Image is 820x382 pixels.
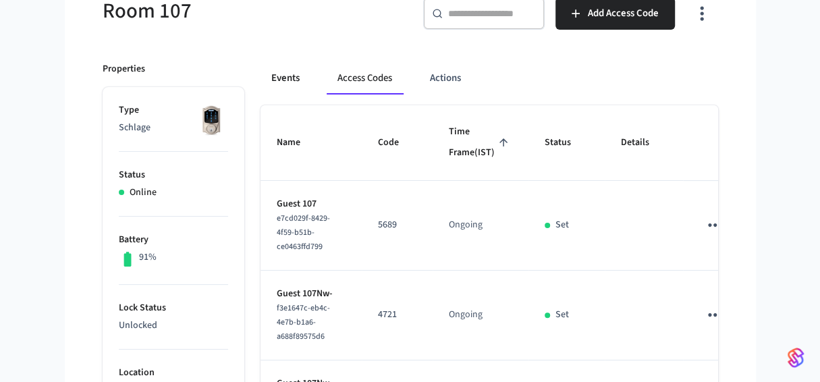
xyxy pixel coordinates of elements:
span: Status [545,132,589,153]
p: Location [119,366,228,380]
p: Unlocked [119,319,228,333]
p: Set [555,218,569,232]
p: Schlage [119,121,228,135]
span: e7cd029f-8429-4f59-b51b-ce0463ffd799 [277,213,330,252]
button: Actions [419,62,472,94]
td: Ongoing [433,181,528,271]
p: Online [130,186,157,200]
img: Schlage Sense Smart Deadbolt with Camelot Trim, Front [194,103,228,137]
img: SeamLogoGradient.69752ec5.svg [788,347,804,369]
p: Status [119,168,228,182]
p: Guest 107Nw- [277,287,346,301]
p: Guest 107 [277,197,346,211]
p: 5689 [378,218,416,232]
span: Name [277,132,318,153]
span: Add Access Code [588,5,659,22]
p: Type [119,103,228,117]
span: f3e1647c-eb4c-4e7b-b1a6-a688f89575d6 [277,302,330,342]
p: Set [555,308,569,322]
p: 4721 [378,308,416,322]
span: Details [621,132,667,153]
span: Time Frame(IST) [449,121,512,164]
p: 91% [139,250,157,265]
span: Code [378,132,416,153]
p: Battery [119,233,228,247]
button: Events [261,62,310,94]
div: ant example [261,62,718,94]
button: Access Codes [327,62,403,94]
p: Lock Status [119,301,228,315]
p: Properties [103,62,145,76]
td: Ongoing [433,271,528,360]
